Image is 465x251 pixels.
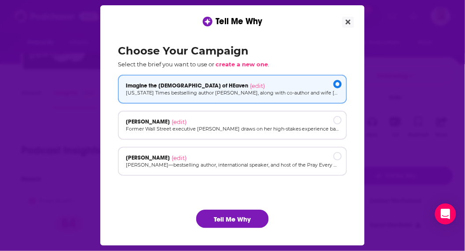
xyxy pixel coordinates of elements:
span: (edit) [172,154,187,161]
img: tell me why sparkle [204,18,211,25]
button: Tell Me Why [196,210,269,228]
span: [PERSON_NAME] [126,154,170,161]
span: Imagine the [DEMOGRAPHIC_DATA] of HEaven [126,82,248,89]
span: (edit) [250,82,265,89]
span: [PERSON_NAME] [126,118,170,125]
button: Close [342,17,354,28]
div: Open Intercom Messenger [435,204,456,225]
span: create a new one [216,61,268,68]
p: Former Wall Street executive [PERSON_NAME] draws on her high-stakes experience balancing career a... [126,125,339,133]
p: [PERSON_NAME]—bestselling author, international speaker, and host of the Pray Every Day podcast w... [126,161,339,169]
p: Select the brief you want to use or . [118,61,347,68]
span: Tell Me Why [216,16,263,27]
p: [US_STATE] Times bestselling author [PERSON_NAME], along with co-author and wife [PERSON_NAME], h... [126,89,339,97]
h2: Choose Your Campaign [118,44,347,57]
span: (edit) [172,118,187,125]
